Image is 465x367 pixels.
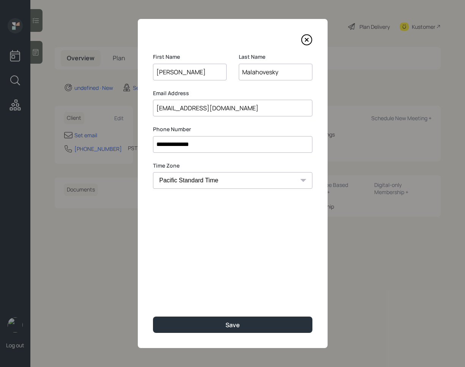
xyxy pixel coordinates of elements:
[239,53,312,61] label: Last Name
[153,125,312,133] label: Phone Number
[225,321,240,329] div: Save
[153,162,312,169] label: Time Zone
[153,317,312,333] button: Save
[153,53,227,61] label: First Name
[153,89,312,97] label: Email Address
